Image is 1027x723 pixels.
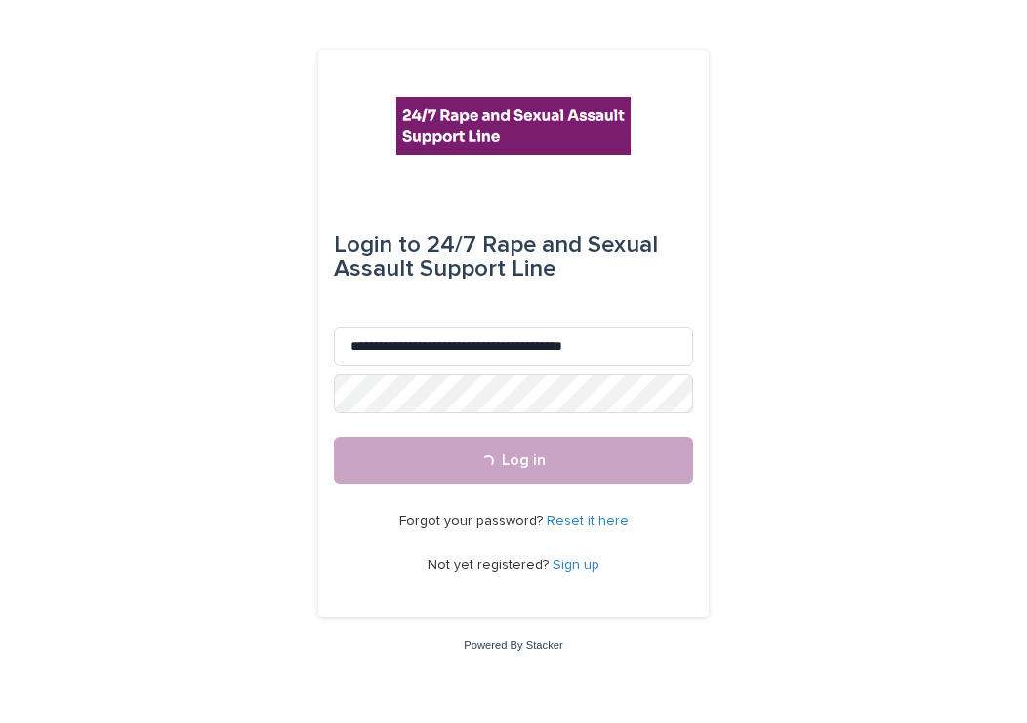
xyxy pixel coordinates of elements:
[428,558,553,572] span: Not yet registered?
[502,452,546,468] span: Log in
[396,97,631,155] img: rhQMoQhaT3yELyF149Cw
[334,218,693,296] div: 24/7 Rape and Sexual Assault Support Line
[464,639,562,651] a: Powered By Stacker
[399,514,547,528] span: Forgot your password?
[547,514,629,528] a: Reset it here
[553,558,599,572] a: Sign up
[334,234,421,257] span: Login to
[334,437,693,484] button: Log in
